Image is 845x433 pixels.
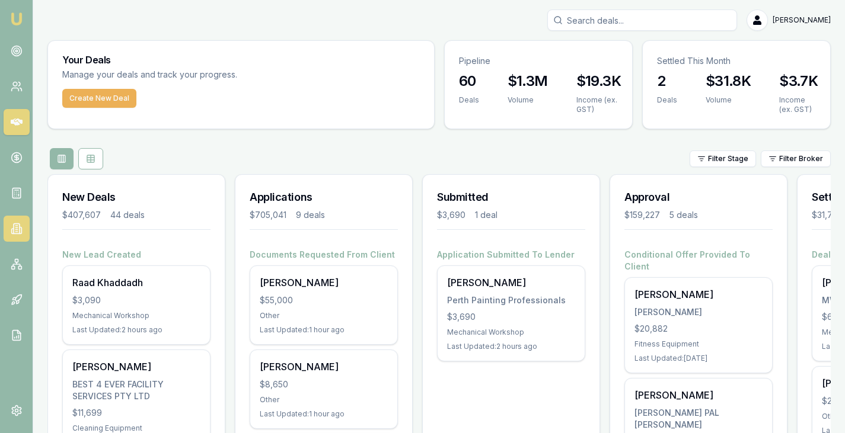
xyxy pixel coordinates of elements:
[459,55,618,67] p: Pipeline
[72,294,200,306] div: $3,090
[447,275,575,290] div: [PERSON_NAME]
[62,189,211,206] h3: New Deals
[72,407,200,419] div: $11,699
[72,325,200,335] div: Last Updated: 2 hours ago
[669,209,698,221] div: 5 deals
[72,424,200,433] div: Cleaning Equipment
[624,249,773,272] h4: Conditional Offer Provided To Client
[72,379,200,402] div: BEST 4 EVER FACILITY SERVICES PTY LTD
[437,189,585,206] h3: Submitted
[706,95,751,105] div: Volume
[508,95,548,105] div: Volume
[773,15,831,25] span: [PERSON_NAME]
[459,95,479,105] div: Deals
[260,294,388,306] div: $55,000
[634,388,763,402] div: [PERSON_NAME]
[779,154,823,163] span: Filter Broker
[761,150,831,167] button: Filter Broker
[657,72,677,91] h3: 2
[62,209,101,221] div: $407,607
[576,95,621,114] div: Income (ex. GST)
[250,249,398,261] h4: Documents Requested From Client
[547,9,737,31] input: Search deals
[634,407,763,431] div: [PERSON_NAME] PAL [PERSON_NAME]
[657,95,677,105] div: Deals
[624,209,660,221] div: $159,227
[296,209,325,221] div: 9 deals
[634,339,763,349] div: Fitness Equipment
[72,311,200,320] div: Mechanical Workshop
[9,12,24,26] img: emu-icon-u.png
[447,311,575,323] div: $3,690
[706,72,751,91] h3: $31.8K
[812,209,843,221] div: $31,766
[260,325,388,335] div: Last Updated: 1 hour ago
[779,95,818,114] div: Income (ex. GST)
[475,209,498,221] div: 1 deal
[508,72,548,91] h3: $1.3M
[62,89,136,108] button: Create New Deal
[690,150,756,167] button: Filter Stage
[62,55,420,65] h3: Your Deals
[250,209,286,221] div: $705,041
[260,311,388,320] div: Other
[437,249,585,261] h4: Application Submitted To Lender
[447,342,575,351] div: Last Updated: 2 hours ago
[62,68,366,82] p: Manage your deals and track your progress.
[260,379,388,390] div: $8,650
[576,72,621,91] h3: $19.3K
[260,409,388,419] div: Last Updated: 1 hour ago
[708,154,748,163] span: Filter Stage
[72,360,200,374] div: [PERSON_NAME]
[634,323,763,335] div: $20,882
[437,209,465,221] div: $3,690
[447,294,575,306] div: Perth Painting Professionals
[447,328,575,337] div: Mechanical Workshop
[634,354,763,363] div: Last Updated: [DATE]
[657,55,816,67] p: Settled This Month
[260,395,388,405] div: Other
[260,360,388,374] div: [PERSON_NAME]
[634,306,763,318] div: [PERSON_NAME]
[260,275,388,290] div: [PERSON_NAME]
[62,249,211,261] h4: New Lead Created
[72,275,200,290] div: Raad Khaddadh
[250,189,398,206] h3: Applications
[459,72,479,91] h3: 60
[110,209,145,221] div: 44 deals
[779,72,818,91] h3: $3.7K
[624,189,773,206] h3: Approval
[634,287,763,302] div: [PERSON_NAME]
